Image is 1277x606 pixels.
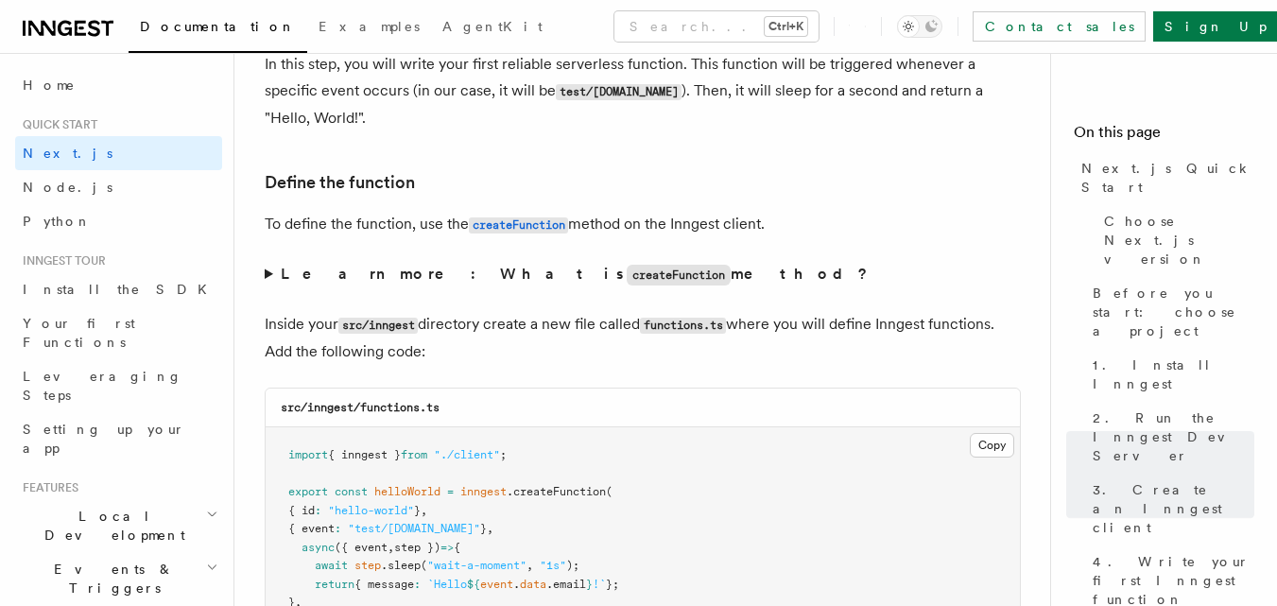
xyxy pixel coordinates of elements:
span: step }) [394,541,440,554]
span: "test/[DOMAIN_NAME]" [348,522,480,535]
span: } [414,504,421,517]
code: src/inngest [338,318,418,334]
a: Next.js [15,136,222,170]
a: Your first Functions [15,306,222,359]
span: . [513,578,520,591]
span: , [526,559,533,572]
span: export [288,485,328,498]
span: "1s" [540,559,566,572]
span: }; [606,578,619,591]
span: : [335,522,341,535]
span: , [421,504,427,517]
summary: Learn more: What iscreateFunctionmethod? [265,261,1021,288]
a: Documentation [129,6,307,53]
span: Python [23,214,92,229]
button: Events & Triggers [15,552,222,605]
span: 1. Install Inngest [1093,355,1254,393]
kbd: Ctrl+K [765,17,807,36]
span: Documentation [140,19,296,34]
p: To define the function, use the method on the Inngest client. [265,211,1021,238]
span: ( [606,485,613,498]
a: Python [15,204,222,238]
span: helloWorld [374,485,440,498]
a: Next.js Quick Start [1074,151,1254,204]
a: Home [15,68,222,102]
span: => [440,541,454,554]
span: AgentKit [442,19,543,34]
span: inngest [460,485,507,498]
span: Features [15,480,78,495]
span: "hello-world" [328,504,414,517]
span: : [414,578,421,591]
span: Node.js [23,180,112,195]
a: 1. Install Inngest [1085,348,1254,401]
p: Inside your directory create a new file called where you will define Inngest functions. Add the f... [265,311,1021,365]
a: Contact sales [973,11,1146,42]
span: , [487,522,493,535]
span: Home [23,76,76,95]
code: functions.ts [640,318,726,334]
span: { inngest } [328,448,401,461]
button: Local Development [15,499,222,552]
a: Setting up your app [15,412,222,465]
span: { message [354,578,414,591]
button: Toggle dark mode [897,15,942,38]
span: , [388,541,394,554]
span: : [315,504,321,517]
span: ({ event [335,541,388,554]
span: Next.js [23,146,112,161]
a: 3. Create an Inngest client [1085,473,1254,545]
span: ); [566,559,579,572]
a: Choose Next.js version [1096,204,1254,276]
span: Choose Next.js version [1104,212,1254,268]
a: Install the SDK [15,272,222,306]
code: createFunction [627,265,731,286]
span: const [335,485,368,498]
span: { id [288,504,315,517]
span: Before you start: choose a project [1093,284,1254,340]
span: `Hello [427,578,467,591]
span: { event [288,522,335,535]
span: Next.js Quick Start [1081,159,1254,197]
span: step [354,559,381,572]
span: await [315,559,348,572]
span: .createFunction [507,485,606,498]
span: async [302,541,335,554]
span: "wait-a-moment" [427,559,526,572]
span: Your first Functions [23,316,135,350]
span: } [586,578,593,591]
span: Local Development [15,507,206,545]
span: Inngest tour [15,253,106,268]
span: event [480,578,513,591]
span: ${ [467,578,480,591]
span: Examples [319,19,420,34]
a: AgentKit [431,6,554,51]
p: In this step, you will write your first reliable serverless function. This function will be trigg... [265,51,1021,131]
a: Node.js [15,170,222,204]
a: 2. Run the Inngest Dev Server [1085,401,1254,473]
button: Search...Ctrl+K [614,11,819,42]
span: from [401,448,427,461]
code: createFunction [469,217,568,234]
a: Examples [307,6,431,51]
span: { [454,541,460,554]
strong: Learn more: What is method? [281,265,871,283]
a: Leveraging Steps [15,359,222,412]
span: 2. Run the Inngest Dev Server [1093,408,1254,465]
span: Quick start [15,117,97,132]
span: = [447,485,454,498]
span: return [315,578,354,591]
span: !` [593,578,606,591]
a: Define the function [265,169,415,196]
span: .email [546,578,586,591]
code: test/[DOMAIN_NAME] [556,84,682,100]
span: Install the SDK [23,282,218,297]
span: Events & Triggers [15,560,206,597]
button: Copy [970,433,1014,458]
span: import [288,448,328,461]
span: ; [500,448,507,461]
code: src/inngest/functions.ts [281,401,440,414]
span: ( [421,559,427,572]
h4: On this page [1074,121,1254,151]
span: Setting up your app [23,422,185,456]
